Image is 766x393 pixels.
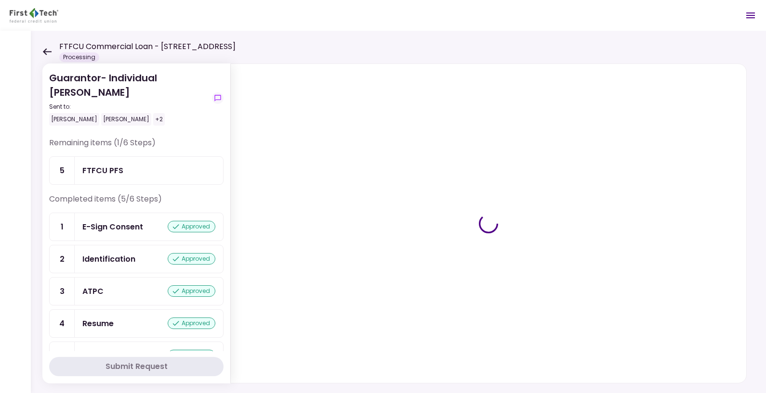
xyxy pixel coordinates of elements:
[82,253,135,265] div: Identification
[49,309,224,338] a: 4Resumeapproved
[49,137,224,156] div: Remaining items (1/6 Steps)
[106,361,168,372] div: Submit Request
[49,193,224,213] div: Completed items (5/6 Steps)
[49,71,208,126] div: Guarantor- Individual [PERSON_NAME]
[59,52,99,62] div: Processing
[49,213,224,241] a: 1E-Sign Consentapproved
[49,156,224,185] a: 5FTFCU PFS
[101,113,151,126] div: [PERSON_NAME]
[82,285,104,297] div: ATPC
[50,310,75,337] div: 4
[168,285,215,297] div: approved
[153,113,165,126] div: +2
[50,245,75,273] div: 2
[59,41,236,52] h1: FTFCU Commercial Loan - [STREET_ADDRESS]
[168,221,215,232] div: approved
[82,317,114,330] div: Resume
[168,317,215,329] div: approved
[50,342,75,369] div: 6
[50,213,75,241] div: 1
[49,113,99,126] div: [PERSON_NAME]
[82,165,123,177] div: FTFCU PFS
[50,278,75,305] div: 3
[212,92,224,104] button: show-messages
[49,357,224,376] button: Submit Request
[49,342,224,370] a: 6COFSA- Guarantorapproved
[739,4,762,27] button: Open menu
[49,245,224,273] a: 2Identificationapproved
[49,102,208,111] div: Sent to:
[50,157,75,184] div: 5
[49,277,224,305] a: 3ATPCapproved
[82,221,143,233] div: E-Sign Consent
[82,350,158,362] div: COFSA- Guarantor
[168,253,215,265] div: approved
[168,350,215,361] div: approved
[10,8,58,23] img: Partner icon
